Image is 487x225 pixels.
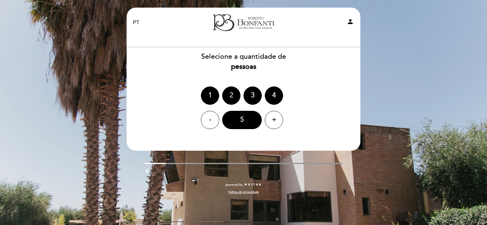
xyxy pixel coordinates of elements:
[265,111,283,129] div: +
[222,86,240,105] div: 2
[228,190,259,194] a: Política de privacidade
[144,167,152,174] i: arrow_backward
[222,111,262,129] div: 5
[244,183,261,186] img: MEITRE
[201,86,219,105] div: 1
[201,111,219,129] div: -
[243,86,262,105] div: 3
[231,62,256,71] b: pessoas
[347,18,354,27] button: person
[205,14,282,31] a: Turismo - Bodega [PERSON_NAME]
[226,183,261,187] a: powered by
[347,18,354,25] i: person
[226,183,243,187] span: powered by
[126,52,361,72] div: Selecione a quantidade de
[265,86,283,105] div: 4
